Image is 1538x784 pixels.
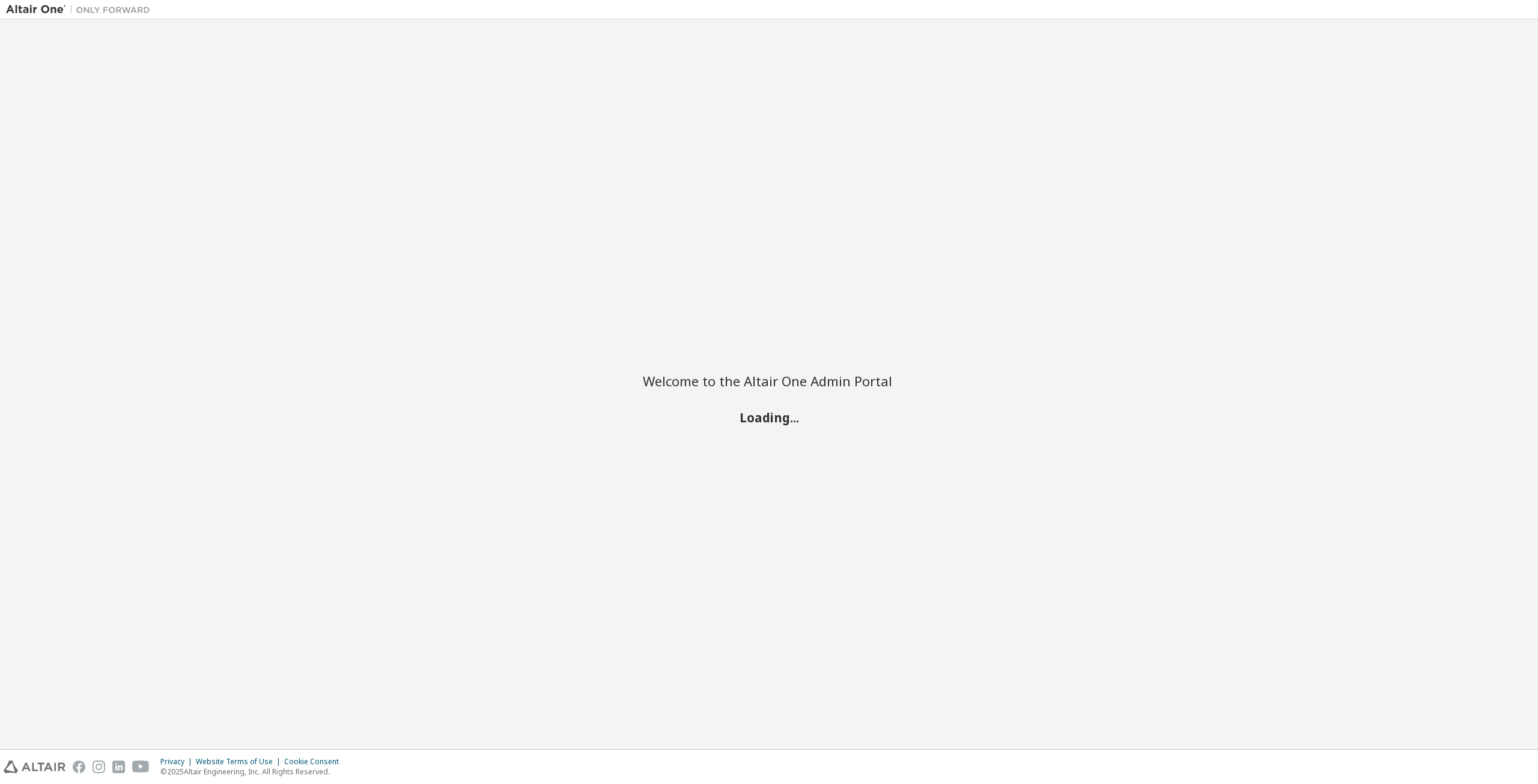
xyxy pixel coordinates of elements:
[6,4,156,16] img: Altair One
[73,761,85,773] img: facebook.svg
[643,409,895,425] h2: Loading...
[643,372,895,389] h2: Welcome to the Altair One Admin Portal
[93,761,105,773] img: instagram.svg
[284,757,346,767] div: Cookie Consent
[160,757,196,767] div: Privacy
[160,767,346,777] p: © 2025 Altair Engineering, Inc. All Rights Reserved.
[112,761,125,773] img: linkedin.svg
[196,757,284,767] div: Website Terms of Use
[132,761,150,773] img: youtube.svg
[4,761,65,773] img: altair_logo.svg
